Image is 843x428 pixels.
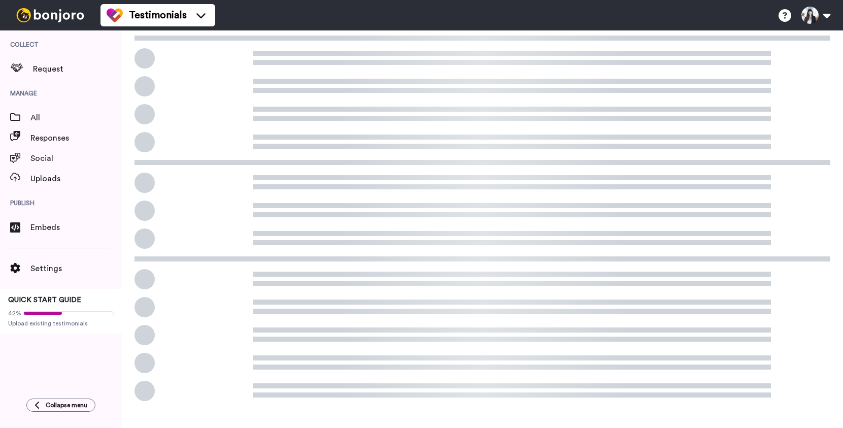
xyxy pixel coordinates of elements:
[46,401,87,409] span: Collapse menu
[8,309,21,317] span: 42%
[8,319,114,327] span: Upload existing testimonials
[30,152,122,164] span: Social
[107,7,123,23] img: tm-color.svg
[30,221,122,234] span: Embeds
[12,8,88,22] img: bj-logo-header-white.svg
[30,262,122,275] span: Settings
[129,8,187,22] span: Testimonials
[30,132,122,144] span: Responses
[30,173,122,185] span: Uploads
[26,399,95,412] button: Collapse menu
[8,297,81,304] span: QUICK START GUIDE
[30,112,122,124] span: All
[33,63,122,75] span: Request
